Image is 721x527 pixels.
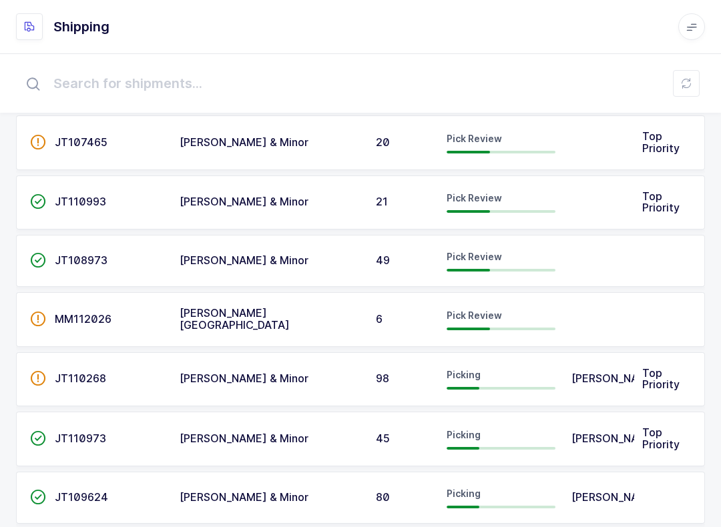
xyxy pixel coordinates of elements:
span: 98 [376,372,389,385]
span: [PERSON_NAME] & Minor [180,372,308,385]
span: [PERSON_NAME] & Minor [180,253,308,267]
input: Search for shipments... [16,62,705,105]
span: 20 [376,135,390,149]
span: Picking [447,429,481,440]
span:  [30,312,46,326]
span: Picking [447,488,481,499]
span: [PERSON_NAME] & Minor [180,195,308,208]
h1: Shipping [53,16,109,37]
span: [PERSON_NAME] & Minor [180,432,308,445]
span: [PERSON_NAME] & Minor [180,490,308,504]
span: 45 [376,432,390,445]
span: JT110268 [55,372,106,385]
span: 49 [376,253,390,267]
span: JT109624 [55,490,108,504]
span:  [30,372,46,385]
span: Picking [447,369,481,380]
span: JT108973 [55,253,107,267]
span: Pick Review [447,192,502,203]
span:  [30,432,46,445]
span: 6 [376,312,383,326]
span: 21 [376,195,388,208]
span: [PERSON_NAME] [571,432,659,445]
span:  [30,253,46,267]
span: Top Priority [642,189,680,215]
span:  [30,135,46,149]
span: JT107465 [55,135,107,149]
span: [PERSON_NAME] [571,372,659,385]
span: [PERSON_NAME] & Minor [180,135,308,149]
span: MM112026 [55,312,111,326]
span:  [30,195,46,208]
span: 80 [376,490,390,504]
span: Pick Review [447,310,502,321]
span:  [30,490,46,504]
span: Top Priority [642,426,680,451]
span: JT110993 [55,195,106,208]
span: Top Priority [642,129,680,155]
span: Pick Review [447,251,502,262]
span: Pick Review [447,133,502,144]
span: Top Priority [642,366,680,392]
span: [PERSON_NAME] [571,490,659,504]
span: JT110973 [55,432,106,445]
span: [PERSON_NAME] [GEOGRAPHIC_DATA] [180,306,290,332]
